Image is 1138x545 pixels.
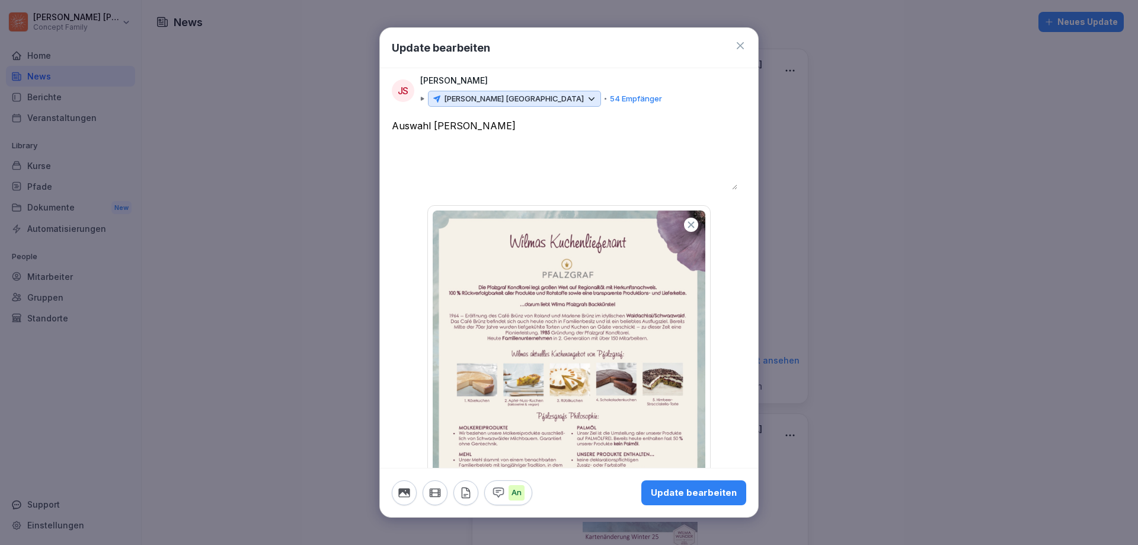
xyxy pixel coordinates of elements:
[444,93,584,105] p: [PERSON_NAME] [GEOGRAPHIC_DATA]
[484,480,532,505] button: An
[392,40,490,56] h1: Update bearbeiten
[641,480,746,505] button: Update bearbeiten
[392,79,414,102] div: JS
[651,486,737,499] div: Update bearbeiten
[420,74,488,87] p: [PERSON_NAME]
[610,93,662,105] p: 54 Empfänger
[509,485,525,501] p: An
